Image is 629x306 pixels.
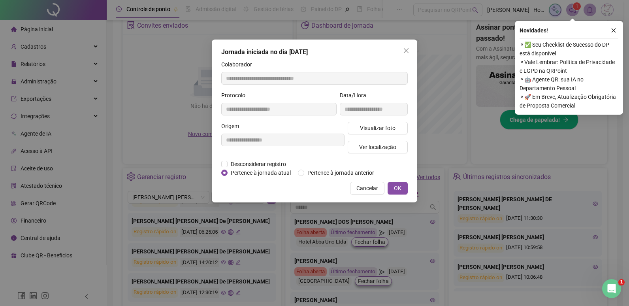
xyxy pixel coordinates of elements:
span: 1 [618,279,625,285]
label: Colaborador [221,60,257,69]
span: close [403,47,409,54]
span: OK [394,184,401,193]
iframe: Intercom live chat [602,279,621,298]
span: Desconsiderar registro [228,160,289,168]
span: close [611,28,616,33]
span: Visualizar foto [360,124,395,132]
label: Data/Hora [340,91,371,100]
span: Cancelar [356,184,378,193]
label: Protocolo [221,91,250,100]
span: Pertence à jornada atual [228,168,294,177]
button: Close [400,44,412,57]
button: Ver localização [348,141,408,153]
div: Jornada iniciada no dia [DATE] [221,47,408,57]
span: Pertence à jornada anterior [304,168,377,177]
span: Novidades ! [520,26,548,35]
span: ⚬ Vale Lembrar: Política de Privacidade e LGPD na QRPoint [520,58,618,75]
button: Visualizar foto [348,122,408,134]
span: ⚬ 🤖 Agente QR: sua IA no Departamento Pessoal [520,75,618,93]
span: ⚬ 🚀 Em Breve, Atualização Obrigatória de Proposta Comercial [520,93,618,110]
button: Cancelar [350,182,384,195]
span: Ver localização [359,143,396,151]
button: OK [388,182,408,195]
span: ⚬ ✅ Seu Checklist de Sucesso do DP está disponível [520,40,618,58]
label: Origem [221,122,244,130]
